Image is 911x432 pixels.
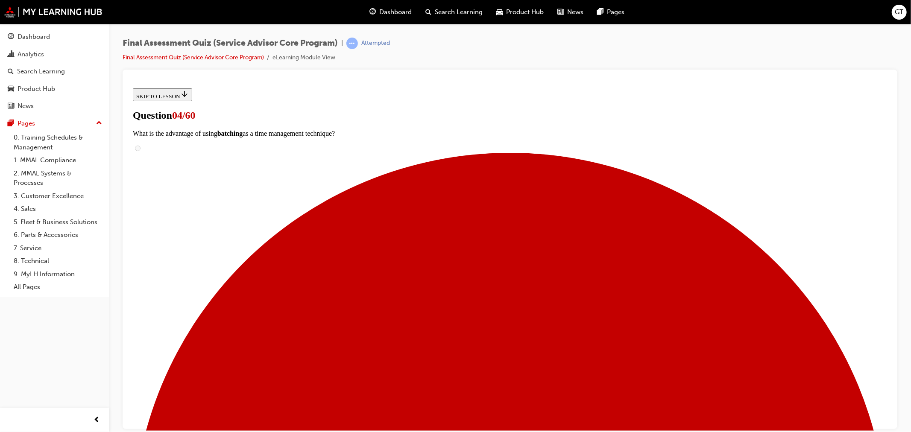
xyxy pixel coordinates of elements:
[3,47,105,62] a: Analytics
[361,39,390,47] div: Attempted
[10,280,105,294] a: All Pages
[10,190,105,203] a: 3. Customer Excellence
[551,3,591,21] a: news-iconNews
[3,27,105,116] button: DashboardAnalyticsSearch LearningProduct HubNews
[426,7,432,18] span: search-icon
[346,38,358,49] span: learningRecordVerb_ATTEMPT-icon
[8,102,14,110] span: news-icon
[490,3,551,21] a: car-iconProduct Hub
[96,118,102,129] span: up-icon
[3,98,105,114] a: News
[370,7,376,18] span: guage-icon
[18,119,35,128] div: Pages
[435,7,483,17] span: Search Learning
[591,3,632,21] a: pages-iconPages
[10,268,105,281] a: 9. MyLH Information
[272,53,335,63] li: eLearning Module View
[7,8,59,15] span: SKIP TO LESSON
[18,101,34,111] div: News
[341,38,343,48] span: |
[18,32,50,42] div: Dashboard
[497,7,503,18] span: car-icon
[10,154,105,167] a: 1. MMAL Compliance
[18,50,44,59] div: Analytics
[3,81,105,97] a: Product Hub
[94,415,100,426] span: prev-icon
[3,29,105,45] a: Dashboard
[3,64,105,79] a: Search Learning
[4,6,103,18] img: mmal
[3,3,63,16] button: SKIP TO LESSON
[8,120,14,128] span: pages-icon
[558,7,564,18] span: news-icon
[10,202,105,216] a: 4. Sales
[568,7,584,17] span: News
[10,167,105,190] a: 2. MMAL Systems & Processes
[3,116,105,131] button: Pages
[18,84,55,94] div: Product Hub
[507,7,544,17] span: Product Hub
[10,242,105,255] a: 7. Service
[10,228,105,242] a: 6. Parts & Accessories
[10,216,105,229] a: 5. Fleet & Business Solutions
[598,7,604,18] span: pages-icon
[8,85,14,93] span: car-icon
[892,5,907,20] button: GT
[17,67,65,76] div: Search Learning
[8,51,14,58] span: chart-icon
[895,7,904,17] span: GT
[607,7,625,17] span: Pages
[8,33,14,41] span: guage-icon
[8,68,14,76] span: search-icon
[123,38,338,48] span: Final Assessment Quiz (Service Advisor Core Program)
[363,3,419,21] a: guage-iconDashboard
[123,54,264,61] a: Final Assessment Quiz (Service Advisor Core Program)
[10,254,105,268] a: 8. Technical
[10,131,105,154] a: 0. Training Schedules & Management
[380,7,412,17] span: Dashboard
[419,3,490,21] a: search-iconSearch Learning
